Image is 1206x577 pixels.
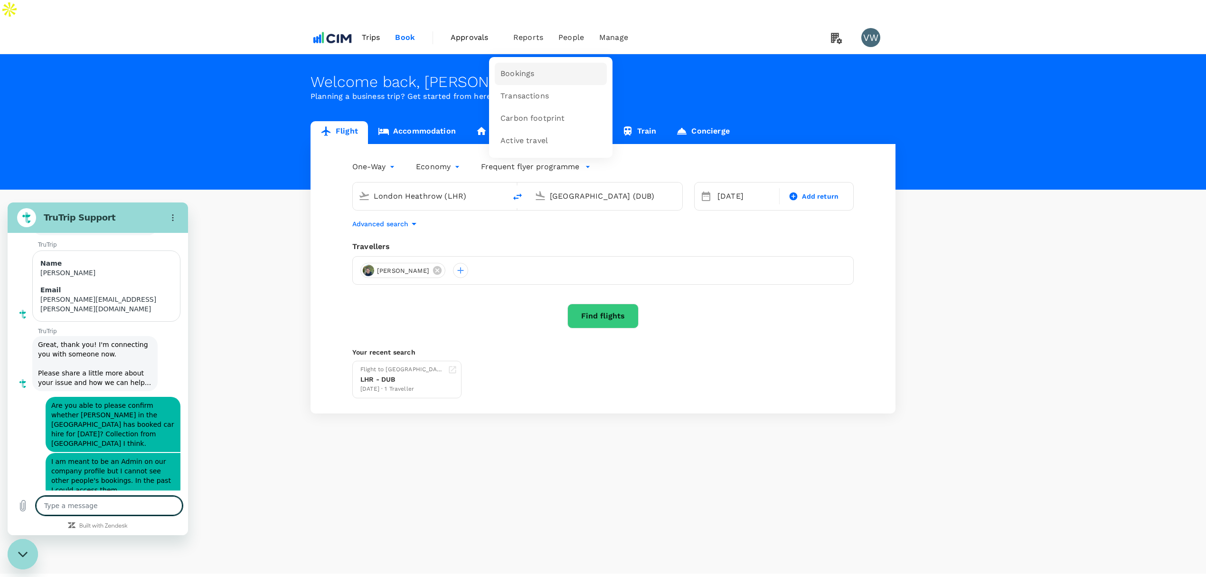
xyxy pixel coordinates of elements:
[374,189,486,203] input: Depart from
[360,385,444,394] div: [DATE] · 1 Traveller
[466,121,538,144] a: Long stay
[371,266,435,276] span: [PERSON_NAME]
[500,135,548,146] span: Active travel
[513,32,543,43] span: Reports
[443,21,506,54] a: Approvals
[311,121,368,144] a: Flight
[387,21,423,54] a: Book
[676,195,678,197] button: Open
[481,161,591,173] button: Frequent flyer programme
[362,32,380,43] span: Trips
[495,130,607,152] a: Active travel
[8,539,38,569] iframe: Button to launch messaging window, conversation in progress
[352,219,408,229] p: Advanced search
[612,121,667,144] a: Train
[352,241,854,252] div: Travellers
[311,73,895,91] div: Welcome back , [PERSON_NAME] .
[44,254,167,292] span: I am meant to be an Admin on our company profile but I cannot see other people's bookings. In the...
[550,189,662,203] input: Going to
[495,85,607,107] a: Transactions
[481,161,579,173] p: Frequent flyer programme
[599,32,628,43] span: Manage
[311,91,895,102] p: Planning a business trip? Get started from here.
[558,32,584,43] span: People
[500,68,534,79] span: Bookings
[354,21,388,54] a: Trips
[451,32,498,43] span: Approvals
[311,27,354,48] img: CIM ENVIRONMENTAL PTY LTD
[352,347,854,357] p: Your recent search
[360,375,444,385] div: LHR - DUB
[861,28,880,47] div: VW
[500,113,565,124] span: Carbon footprint
[495,107,607,130] a: Carbon footprint
[6,294,25,313] button: Upload file
[506,185,529,208] button: delete
[352,159,397,174] div: One-Way
[802,192,839,202] span: Add return
[714,187,777,206] div: [DATE]
[495,63,607,85] a: Bookings
[360,365,444,375] div: Flight to [GEOGRAPHIC_DATA]
[360,263,445,278] div: [PERSON_NAME]
[666,121,739,144] a: Concierge
[499,195,501,197] button: Open
[395,32,415,43] span: Book
[416,159,462,174] div: Economy
[368,121,466,144] a: Accommodation
[352,218,420,230] button: Advanced search
[500,91,549,102] span: Transactions
[363,265,374,276] img: avatar-672e378ebff23.png
[567,304,639,328] button: Find flights
[8,202,188,535] iframe: Messaging window
[72,321,120,327] a: Built with Zendesk: Visit the Zendesk website in a new tab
